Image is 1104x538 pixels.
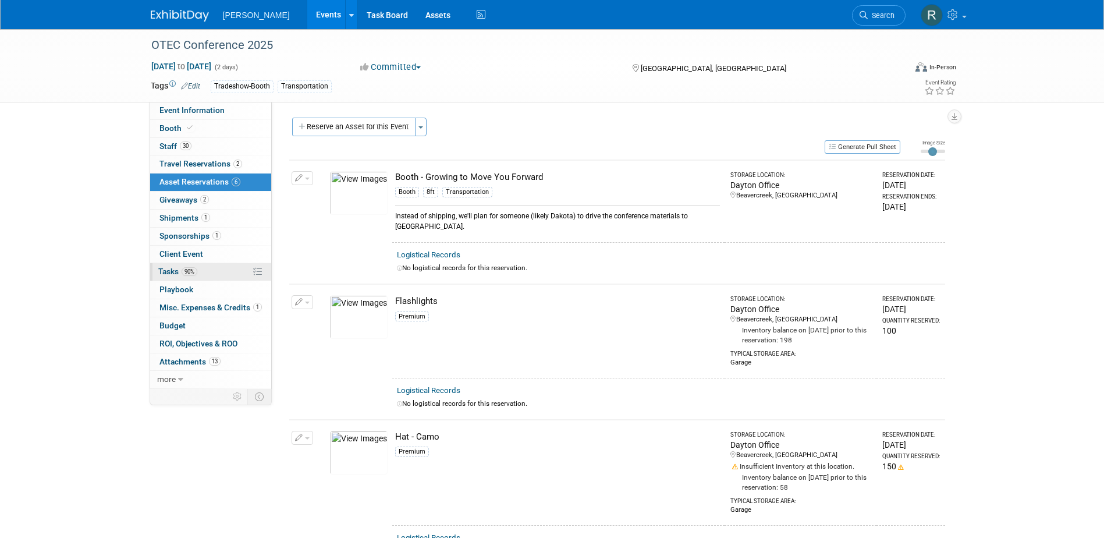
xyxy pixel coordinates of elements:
[158,267,197,276] span: Tasks
[150,281,271,299] a: Playbook
[278,80,332,93] div: Transportation
[882,193,940,201] div: Reservation Ends:
[395,312,429,322] div: Premium
[397,250,460,259] a: Logistical Records
[395,187,419,197] div: Booth
[730,191,872,200] div: Beavercreek, [GEOGRAPHIC_DATA]
[151,10,209,22] img: ExhibitDay
[356,61,425,73] button: Committed
[730,460,872,472] div: Insufficient Inventory at this location.
[150,246,271,263] a: Client Event
[882,201,940,213] div: [DATE]
[187,125,193,131] i: Booth reservation complete
[150,228,271,245] a: Sponsorships1
[730,295,872,303] div: Storage Location:
[423,187,438,197] div: 8ft
[395,447,429,457] div: Premium
[150,335,271,353] a: ROI, Objectives & ROO
[159,303,262,312] span: Misc. Expenses & Credits
[151,61,212,72] span: [DATE] [DATE]
[730,472,872,493] div: Inventory balance on [DATE] prior to this reservation: 58
[915,62,927,72] img: Format-Inperson.png
[159,231,221,240] span: Sponsorships
[232,178,240,186] span: 6
[247,389,271,404] td: Toggle Event Tabs
[150,120,271,137] a: Booth
[730,171,872,179] div: Storage Location:
[395,206,720,232] div: Instead of shipping, we'll plan for someone (likely Dakota) to drive the conference materials to ...
[882,461,940,472] div: 150
[882,431,940,439] div: Reservation Date:
[150,155,271,173] a: Travel Reservations2
[150,210,271,227] a: Shipments1
[730,451,872,460] div: Beavercreek, [GEOGRAPHIC_DATA]
[201,213,210,222] span: 1
[395,295,720,307] div: Flashlights
[882,439,940,451] div: [DATE]
[211,80,274,93] div: Tradeshow-Booth
[159,321,186,330] span: Budget
[730,358,872,367] div: Garage
[159,105,225,115] span: Event Information
[150,263,271,281] a: Tasks90%
[157,374,176,384] span: more
[882,317,940,325] div: Quantity Reserved:
[929,63,956,72] div: In-Person
[159,159,242,168] span: Travel Reservations
[159,339,237,348] span: ROI, Objectives & ROO
[159,249,203,259] span: Client Event
[200,195,209,204] span: 2
[228,389,248,404] td: Personalize Event Tab Strip
[150,299,271,317] a: Misc. Expenses & Credits1
[147,35,888,56] div: OTEC Conference 2025
[641,64,786,73] span: [GEOGRAPHIC_DATA], [GEOGRAPHIC_DATA]
[176,62,187,71] span: to
[397,263,940,273] div: No logistical records for this reservation.
[150,138,271,155] a: Staff30
[209,357,221,366] span: 13
[223,10,290,20] span: [PERSON_NAME]
[292,118,416,136] button: Reserve an Asset for this Event
[212,231,221,240] span: 1
[730,431,872,439] div: Storage Location:
[151,80,200,93] td: Tags
[150,174,271,191] a: Asset Reservations6
[159,195,209,204] span: Giveaways
[159,123,195,133] span: Booth
[150,192,271,209] a: Giveaways2
[882,171,940,179] div: Reservation Date:
[442,187,492,197] div: Transportation
[150,353,271,371] a: Attachments13
[730,324,872,345] div: Inventory balance on [DATE] prior to this reservation: 198
[159,213,210,222] span: Shipments
[882,295,940,303] div: Reservation Date:
[882,303,940,315] div: [DATE]
[181,82,200,90] a: Edit
[730,345,872,358] div: Typical Storage Area:
[253,303,262,312] span: 1
[397,386,460,395] a: Logistical Records
[882,452,940,461] div: Quantity Reserved:
[150,371,271,388] a: more
[730,315,872,324] div: Beavercreek, [GEOGRAPHIC_DATA]
[397,399,940,409] div: No logistical records for this reservation.
[214,63,238,71] span: (2 days)
[825,140,900,154] button: Generate Pull Sheet
[395,431,720,443] div: Hat - Camo
[730,439,872,451] div: Dayton Office
[180,141,191,150] span: 30
[868,11,894,20] span: Search
[150,317,271,335] a: Budget
[159,285,193,294] span: Playbook
[730,493,872,505] div: Typical Storage Area:
[330,171,388,215] img: View Images
[395,171,720,183] div: Booth - Growing to Move You Forward
[924,80,956,86] div: Event Rating
[159,357,221,366] span: Attachments
[182,267,197,276] span: 90%
[852,5,906,26] a: Search
[921,139,945,146] div: Image Size
[730,179,872,191] div: Dayton Office
[882,179,940,191] div: [DATE]
[921,4,943,26] img: Rebecca Deis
